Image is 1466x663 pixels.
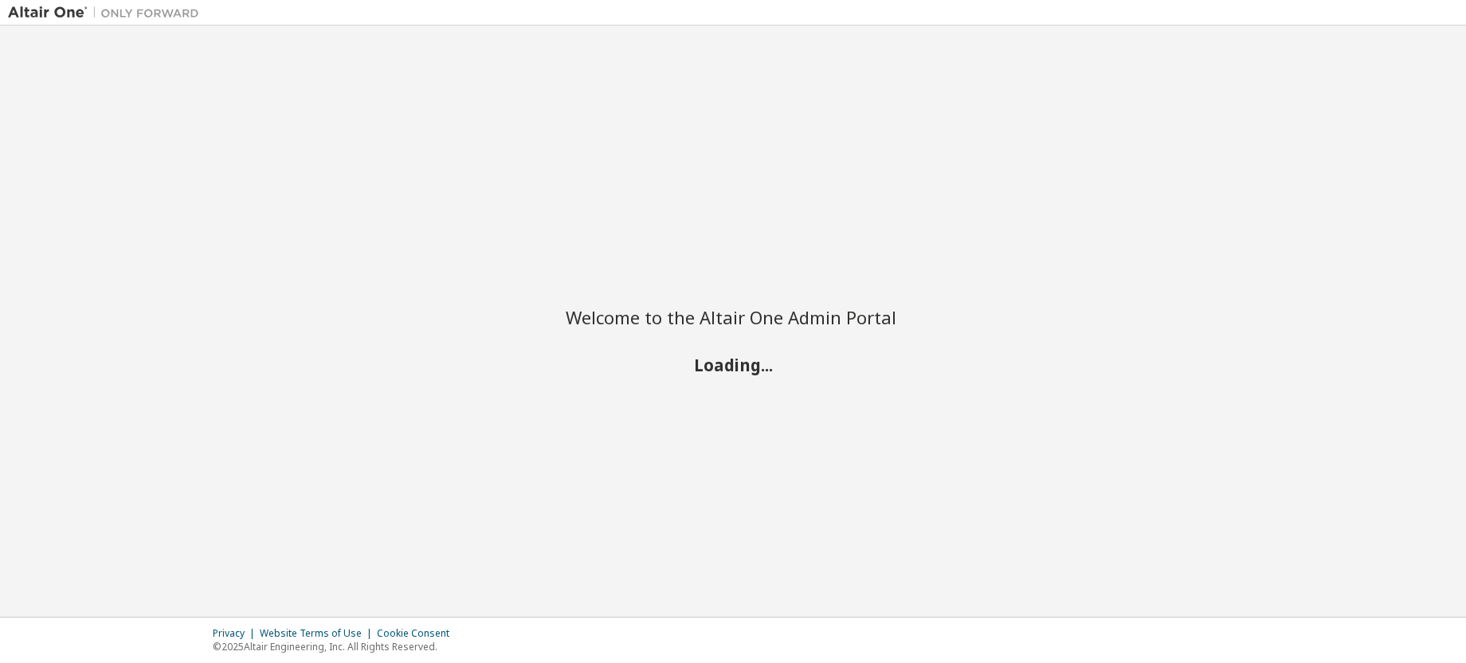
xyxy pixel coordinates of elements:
div: Website Terms of Use [260,627,377,640]
div: Privacy [213,627,260,640]
h2: Loading... [566,355,900,375]
img: Altair One [8,5,207,21]
div: Cookie Consent [377,627,459,640]
p: © 2025 Altair Engineering, Inc. All Rights Reserved. [213,640,459,653]
h2: Welcome to the Altair One Admin Portal [566,306,900,328]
